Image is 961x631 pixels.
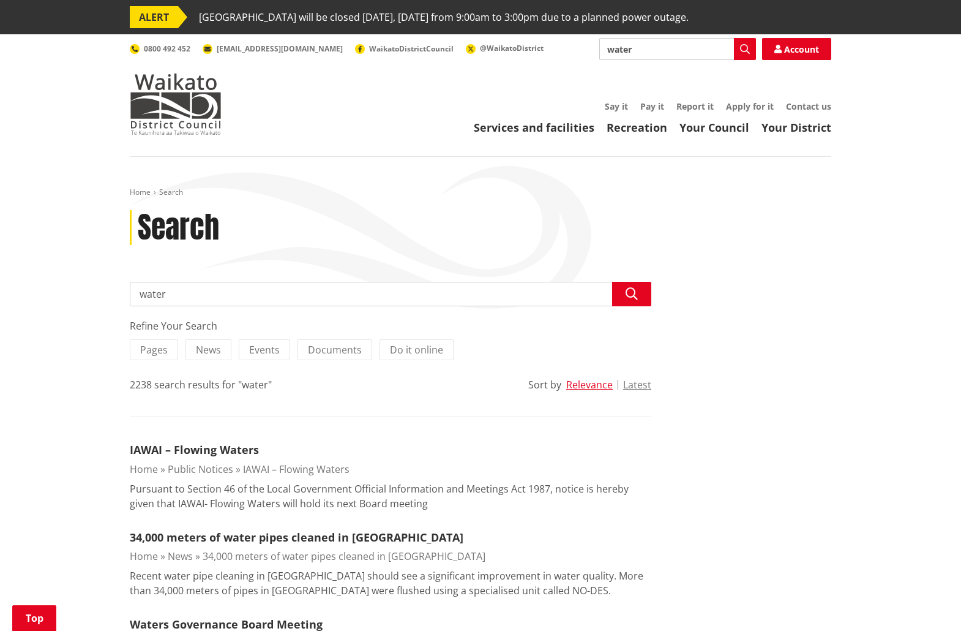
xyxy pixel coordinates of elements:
[130,319,651,333] div: Refine Your Search
[528,377,561,392] div: Sort by
[130,530,463,545] a: 34,000 meters of water pipes cleaned in [GEOGRAPHIC_DATA]
[203,550,485,563] a: 34,000 meters of water pipes cleaned in [GEOGRAPHIC_DATA]
[130,187,151,197] a: Home
[130,6,178,28] span: ALERT
[130,377,272,392] div: 2238 search results for "water"
[159,187,183,197] span: Search
[138,210,219,246] h1: Search
[243,463,350,476] a: IAWAI – Flowing Waters
[623,379,651,390] button: Latest
[249,343,280,357] span: Events
[144,43,190,54] span: 0800 492 452
[640,100,664,112] a: Pay it
[196,343,221,357] span: News
[130,569,651,598] p: Recent water pipe cleaning in [GEOGRAPHIC_DATA] should see a significant improvement in water qua...
[168,463,233,476] a: Public Notices
[390,343,443,357] span: Do it online
[786,100,831,112] a: Contact us
[130,43,190,54] a: 0800 492 452
[762,38,831,60] a: Account
[607,120,667,135] a: Recreation
[203,43,343,54] a: [EMAIL_ADDRESS][DOMAIN_NAME]
[308,343,362,357] span: Documents
[130,74,222,135] img: Waikato District Council - Te Kaunihera aa Takiwaa o Waikato
[130,550,158,563] a: Home
[566,379,613,390] button: Relevance
[130,187,831,198] nav: breadcrumb
[466,43,544,53] a: @WaikatoDistrict
[130,442,259,457] a: IAWAI – Flowing Waters
[217,43,343,54] span: [EMAIL_ADDRESS][DOMAIN_NAME]
[676,100,714,112] a: Report it
[726,100,774,112] a: Apply for it
[130,482,651,511] p: Pursuant to Section 46 of the Local Government Official Information and Meetings Act 1987, notice...
[355,43,454,54] a: WaikatoDistrictCouncil
[679,120,749,135] a: Your Council
[130,282,651,306] input: Search input
[605,100,628,112] a: Say it
[369,43,454,54] span: WaikatoDistrictCouncil
[199,6,689,28] span: [GEOGRAPHIC_DATA] will be closed [DATE], [DATE] from 9:00am to 3:00pm due to a planned power outage.
[12,605,56,631] a: Top
[599,38,756,60] input: Search input
[168,550,193,563] a: News
[140,343,168,357] span: Pages
[480,43,544,53] span: @WaikatoDistrict
[130,463,158,476] a: Home
[761,120,831,135] a: Your District
[474,120,594,135] a: Services and facilities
